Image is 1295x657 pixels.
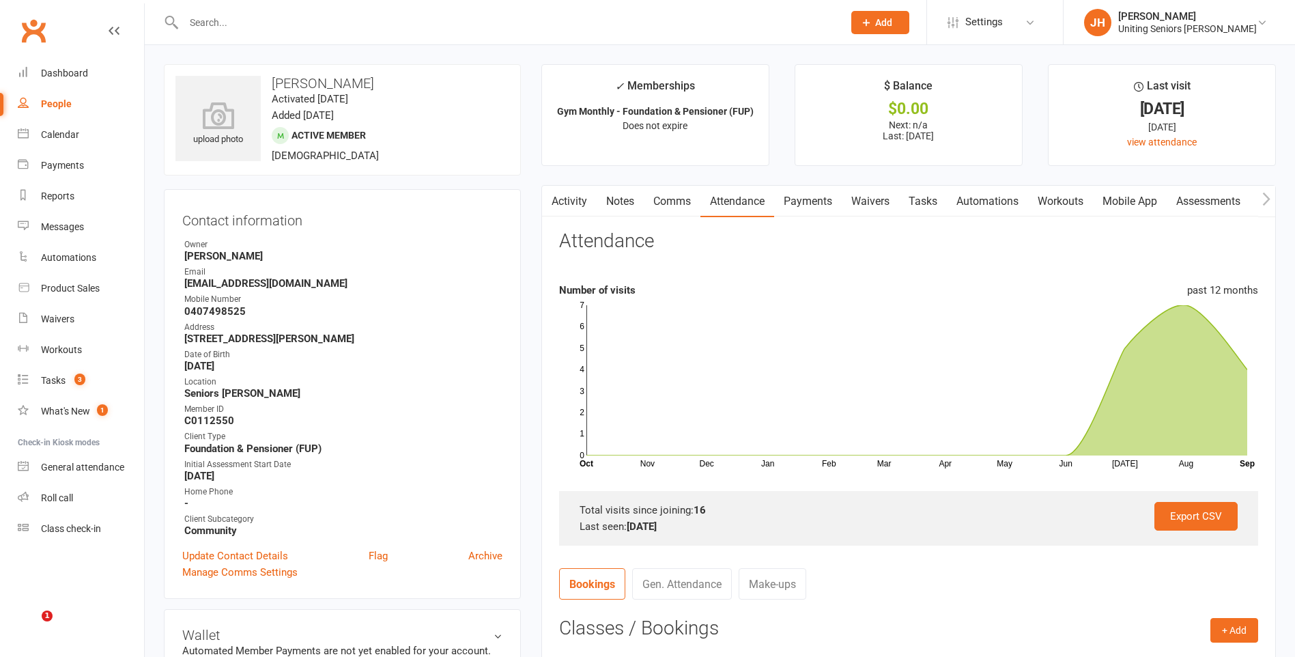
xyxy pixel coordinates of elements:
[627,520,657,533] strong: [DATE]
[291,130,366,141] span: Active member
[369,548,388,564] a: Flag
[694,504,706,516] strong: 16
[184,321,502,334] div: Address
[184,470,502,482] strong: [DATE]
[184,305,502,318] strong: 0407498525
[1167,186,1250,217] a: Assessments
[1028,186,1093,217] a: Workouts
[184,486,502,499] div: Home Phone
[615,80,624,93] i: ✓
[1187,282,1258,298] div: past 12 months
[41,344,82,355] div: Workouts
[1084,9,1111,36] div: JH
[184,266,502,279] div: Email
[184,513,502,526] div: Client Subcategory
[272,109,334,122] time: Added [DATE]
[580,502,1238,518] div: Total visits since joining:
[74,374,85,385] span: 3
[41,252,96,263] div: Automations
[632,568,732,600] a: Gen. Attendance
[1154,502,1238,531] a: Export CSV
[774,186,842,217] a: Payments
[739,568,806,600] a: Make-ups
[1093,186,1167,217] a: Mobile App
[41,129,79,140] div: Calendar
[18,150,144,181] a: Payments
[272,93,348,105] time: Activated [DATE]
[184,443,502,455] strong: Foundation & Pensioner (FUP)
[623,120,687,131] span: Does not expire
[184,360,502,372] strong: [DATE]
[875,17,892,28] span: Add
[18,58,144,89] a: Dashboard
[1134,77,1191,102] div: Last visit
[41,523,101,534] div: Class check-in
[16,14,51,48] a: Clubworx
[41,191,74,201] div: Reports
[184,293,502,306] div: Mobile Number
[18,120,144,150] a: Calendar
[184,403,502,416] div: Member ID
[18,304,144,335] a: Waivers
[18,365,144,396] a: Tasks 3
[18,89,144,120] a: People
[182,208,502,228] h3: Contact information
[18,181,144,212] a: Reports
[175,102,261,147] div: upload photo
[41,492,73,503] div: Roll call
[182,564,298,581] a: Manage Comms Settings
[884,77,933,102] div: $ Balance
[965,7,1003,38] span: Settings
[580,518,1238,535] div: Last seen:
[559,618,1258,639] h3: Classes / Bookings
[559,568,625,600] a: Bookings
[41,283,100,294] div: Product Sales
[41,462,124,473] div: General attendance
[182,628,502,643] h3: Wallet
[41,160,84,171] div: Payments
[42,611,53,621] span: 1
[175,76,509,91] h3: [PERSON_NAME]
[184,333,502,345] strong: [STREET_ADDRESS][PERSON_NAME]
[180,13,834,32] input: Search...
[542,186,597,217] a: Activity
[18,273,144,304] a: Product Sales
[468,548,502,564] a: Archive
[184,277,502,290] strong: [EMAIL_ADDRESS][DOMAIN_NAME]
[41,68,88,79] div: Dashboard
[184,430,502,443] div: Client Type
[184,525,502,537] strong: Community
[184,387,502,400] strong: Seniors [PERSON_NAME]
[41,98,72,109] div: People
[18,452,144,483] a: General attendance kiosk mode
[18,514,144,544] a: Class kiosk mode
[184,348,502,361] div: Date of Birth
[41,221,84,232] div: Messages
[184,376,502,389] div: Location
[700,186,774,217] a: Attendance
[899,186,947,217] a: Tasks
[97,404,108,416] span: 1
[559,284,636,296] strong: Number of visits
[41,313,74,324] div: Waivers
[18,396,144,427] a: What's New1
[557,106,754,117] strong: Gym Monthly - Foundation & Pensioner (FUP)
[182,548,288,564] a: Update Contact Details
[184,415,502,427] strong: C0112550
[184,250,502,262] strong: [PERSON_NAME]
[18,212,144,242] a: Messages
[947,186,1028,217] a: Automations
[41,375,66,386] div: Tasks
[14,611,46,643] iframe: Intercom live chat
[1127,137,1197,148] a: view attendance
[842,186,899,217] a: Waivers
[1061,120,1263,135] div: [DATE]
[1210,618,1258,643] button: + Add
[18,483,144,514] a: Roll call
[272,150,379,162] span: [DEMOGRAPHIC_DATA]
[1061,102,1263,116] div: [DATE]
[41,406,90,417] div: What's New
[808,102,1010,116] div: $0.00
[615,77,695,102] div: Memberships
[1118,23,1257,35] div: Uniting Seniors [PERSON_NAME]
